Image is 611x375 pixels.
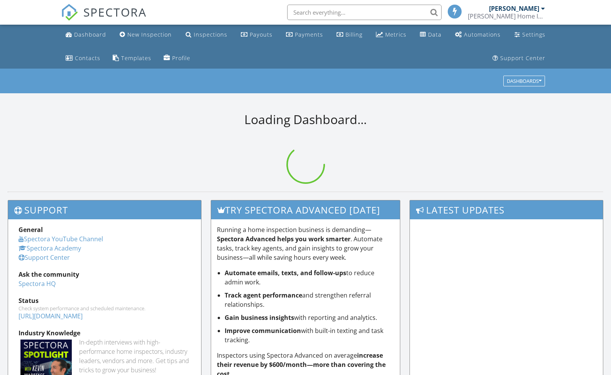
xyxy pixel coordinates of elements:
span: SPECTORA [83,4,147,20]
div: Billing [345,31,362,38]
strong: Automate emails, texts, and follow-ups [225,269,346,277]
a: Support Center [19,253,70,262]
a: Inspections [183,28,230,42]
button: Dashboards [503,76,545,87]
h3: Latest Updates [410,200,603,219]
h3: Support [8,200,201,219]
a: Templates [110,51,154,66]
div: Check system performance and scheduled maintenance. [19,305,191,311]
a: Billing [333,28,366,42]
li: with built-in texting and task tracking. [225,326,394,345]
strong: Improve communication [225,326,301,335]
a: Settings [511,28,548,42]
a: Automations (Basic) [452,28,504,42]
div: Support Center [500,54,545,62]
div: Metrics [385,31,406,38]
div: Data [428,31,442,38]
div: Ask the community [19,270,191,279]
div: Contacts [75,54,100,62]
a: New Inspection [117,28,175,42]
li: with reporting and analytics. [225,313,394,322]
div: Automations [464,31,501,38]
img: The Best Home Inspection Software - Spectora [61,4,78,21]
a: Payouts [238,28,276,42]
div: Payouts [250,31,272,38]
div: Status [19,296,191,305]
strong: General [19,225,43,234]
div: Payments [295,31,323,38]
div: Maika’i Home Inspections [468,12,545,20]
div: Industry Knowledge [19,328,191,338]
a: SPECTORA [61,10,147,27]
strong: Track agent performance [225,291,302,299]
div: Templates [121,54,151,62]
div: Settings [522,31,545,38]
a: Contacts [63,51,103,66]
h3: Try spectora advanced [DATE] [211,200,399,219]
strong: Spectora Advanced helps you work smarter [217,235,350,243]
a: Metrics [373,28,410,42]
div: Dashboard [74,31,106,38]
li: to reduce admin work. [225,268,394,287]
div: [PERSON_NAME] [489,5,539,12]
a: Company Profile [161,51,193,66]
a: Spectora HQ [19,279,56,288]
div: New Inspection [127,31,172,38]
div: In-depth interviews with high-performance home inspectors, industry leaders, vendors and more. Ge... [79,338,191,375]
div: Inspections [194,31,227,38]
strong: Gain business insights [225,313,294,322]
a: Dashboard [63,28,109,42]
a: Spectora YouTube Channel [19,235,103,243]
input: Search everything... [287,5,442,20]
a: Data [417,28,445,42]
a: Payments [283,28,326,42]
li: and strengthen referral relationships. [225,291,394,309]
a: Spectora Academy [19,244,81,252]
div: Profile [172,54,190,62]
p: Running a home inspection business is demanding— . Automate tasks, track key agents, and gain ins... [217,225,394,262]
a: [URL][DOMAIN_NAME] [19,312,83,320]
div: Dashboards [507,79,542,84]
a: Support Center [489,51,548,66]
